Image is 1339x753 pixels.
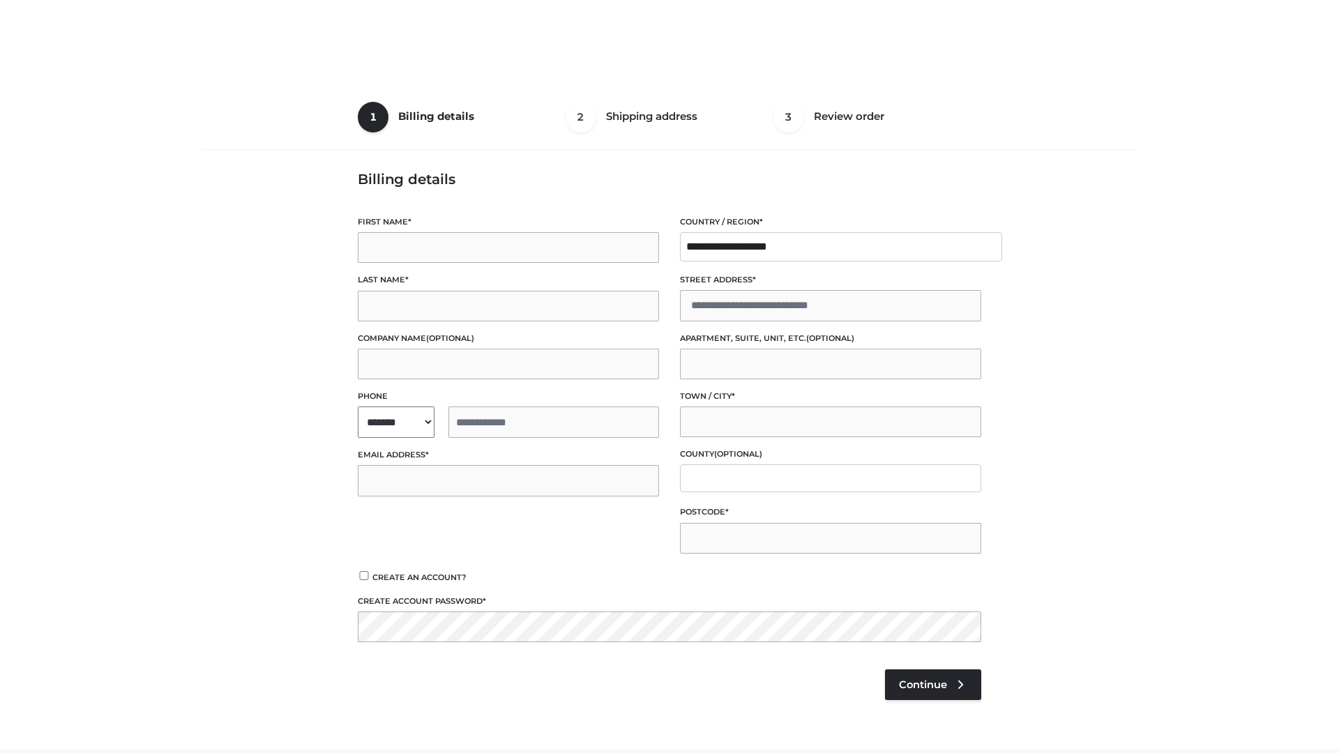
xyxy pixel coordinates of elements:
h3: Billing details [358,171,981,188]
span: Continue [899,678,947,691]
span: 3 [773,102,804,132]
label: Email address [358,448,659,462]
label: Create account password [358,595,981,608]
span: Review order [814,109,884,123]
span: (optional) [806,333,854,343]
span: (optional) [426,333,474,343]
span: Billing details [398,109,474,123]
input: Create an account? [358,571,370,580]
label: Phone [358,390,659,403]
label: Country / Region [680,215,981,229]
span: Shipping address [606,109,697,123]
span: 2 [566,102,596,132]
span: 1 [358,102,388,132]
label: Last name [358,273,659,287]
label: Town / City [680,390,981,403]
label: Street address [680,273,981,287]
label: Postcode [680,505,981,519]
label: Company name [358,332,659,345]
span: Create an account? [372,572,467,582]
label: County [680,448,981,461]
label: Apartment, suite, unit, etc. [680,332,981,345]
label: First name [358,215,659,229]
a: Continue [885,669,981,700]
span: (optional) [714,449,762,459]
